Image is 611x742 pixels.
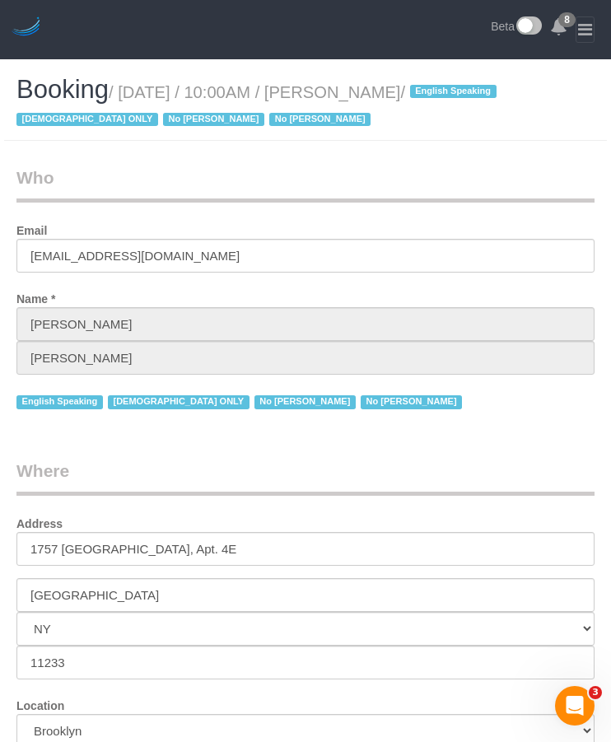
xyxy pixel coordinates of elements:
input: City [16,578,595,612]
span: No [PERSON_NAME] [163,113,264,126]
label: Name * [4,285,68,307]
span: English Speaking [410,85,497,98]
small: / [DATE] / 10:00AM / [PERSON_NAME] [16,83,501,129]
iframe: Intercom live chat [555,686,595,726]
input: First Name [16,307,595,341]
img: Automaid Logo [10,16,43,40]
a: 8 [550,16,567,41]
span: No [PERSON_NAME] [254,395,356,408]
span: English Speaking [16,395,103,408]
label: Address [4,510,75,532]
span: Booking [16,75,109,104]
input: Zip Code [16,646,595,679]
legend: Who [16,166,595,203]
span: 8 [558,12,576,27]
span: [DEMOGRAPHIC_DATA] ONLY [16,113,158,126]
input: Last Name [16,341,595,375]
legend: Where [16,459,595,496]
label: Email [4,217,59,239]
input: Email [16,239,595,273]
img: New interface [515,16,542,38]
span: [DEMOGRAPHIC_DATA] ONLY [108,395,250,408]
span: No [PERSON_NAME] [269,113,371,126]
span: No [PERSON_NAME] [361,395,462,408]
a: Beta [491,16,542,38]
span: 3 [589,686,602,699]
label: Location [4,692,77,714]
